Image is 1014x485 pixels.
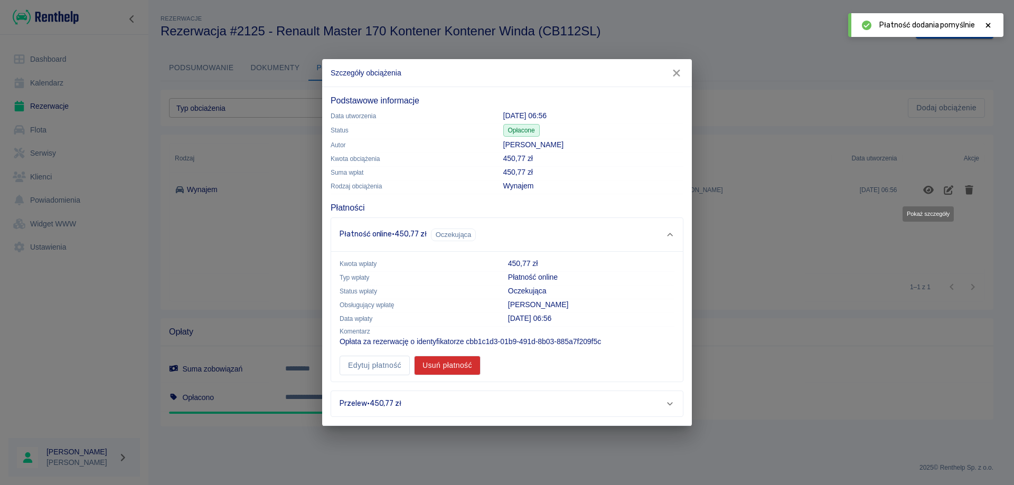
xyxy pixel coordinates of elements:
[340,300,491,310] p: Obsługujący wpłatę
[340,356,410,375] button: Edytuj płatność
[331,168,486,177] p: Suma wpłat
[508,313,674,324] p: [DATE] 06:56
[508,286,674,297] p: Oczekująca
[340,336,674,347] p: Opłata za rezerwację o identyfikatorze cbb1c1d3-01b9-491d-8b03-885a7f209f5c
[503,180,683,192] p: Wynajem
[331,391,683,416] div: Przelew·450,77 zł
[340,327,674,336] p: Komentarz
[331,203,364,213] h5: Płatności
[508,258,674,269] p: 450,77 zł
[322,59,692,87] h2: Szczegóły obciążenia
[331,218,683,252] div: Płatność online·450,77 złOczekująca
[503,153,683,164] p: 450,77 zł
[331,140,486,150] p: Autor
[504,126,539,135] span: Opłacone
[340,273,491,282] p: Typ wpłaty
[340,259,491,269] p: Kwota wpłaty
[331,111,486,121] p: Data utworzenia
[340,229,665,241] div: Płatność online · 450,77 zł
[503,167,683,178] p: 450,77 zł
[503,139,683,150] p: [PERSON_NAME]
[331,154,486,164] p: Kwota obciążenia
[340,314,491,324] p: Data wpłaty
[340,287,491,296] p: Status wpłaty
[414,356,481,375] button: Usuń płatność
[508,272,674,283] p: Płatność online
[903,206,954,222] div: Pokaż szczegóły
[879,20,975,31] span: Płatność dodania pomyślnie
[508,299,674,310] p: [PERSON_NAME]
[340,398,665,409] div: Przelew · 450,77 zł
[431,229,475,240] span: Oczekująca
[331,182,486,191] p: Rodzaj obciążenia
[331,96,683,106] h5: Podstawowe informacje
[503,110,683,121] p: [DATE] 06:56
[331,126,486,135] p: Status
